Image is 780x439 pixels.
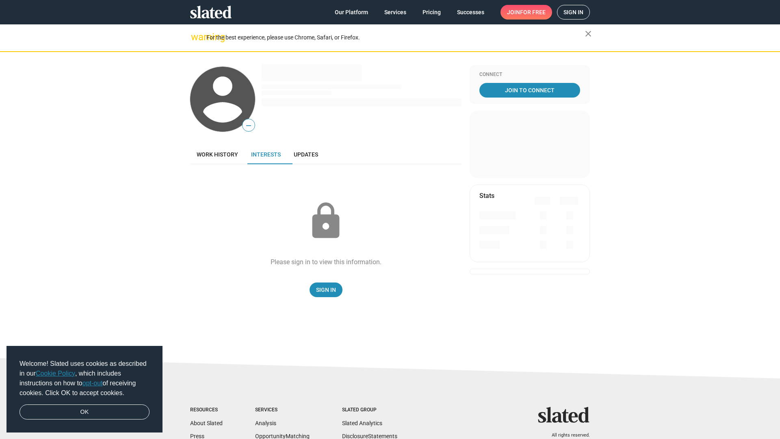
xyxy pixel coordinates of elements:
span: Work history [197,151,238,158]
a: Updates [287,145,325,164]
div: Please sign in to view this information. [271,258,381,266]
mat-icon: warning [191,32,201,42]
span: Services [384,5,406,20]
div: Resources [190,407,223,413]
mat-icon: close [583,29,593,39]
span: Sign In [316,283,336,297]
span: Join To Connect [481,83,578,98]
a: Joinfor free [500,5,552,20]
span: Welcome! Slated uses cookies as described in our , which includes instructions on how to of recei... [19,359,149,398]
a: Analysis [255,420,276,426]
a: dismiss cookie message [19,404,149,420]
div: Connect [479,72,580,78]
span: Our Platform [335,5,368,20]
a: Sign In [310,283,342,297]
a: Successes [451,5,491,20]
span: Join [507,5,546,20]
span: — [243,120,255,131]
span: Updates [294,151,318,158]
div: Services [255,407,310,413]
a: Our Platform [328,5,375,20]
a: Services [378,5,413,20]
div: cookieconsent [6,346,162,433]
a: Pricing [416,5,447,20]
a: Sign in [557,5,590,20]
a: opt-out [82,380,103,387]
mat-icon: lock [305,201,346,241]
a: Cookie Policy [36,370,75,377]
span: Interests [251,151,281,158]
span: for free [520,5,546,20]
a: About Slated [190,420,223,426]
span: Successes [457,5,484,20]
a: Work history [190,145,245,164]
a: Join To Connect [479,83,580,98]
mat-card-title: Stats [479,191,494,200]
a: Interests [245,145,287,164]
div: For the best experience, please use Chrome, Safari, or Firefox. [206,32,585,43]
div: Slated Group [342,407,397,413]
span: Sign in [563,5,583,19]
span: Pricing [422,5,441,20]
a: Slated Analytics [342,420,382,426]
